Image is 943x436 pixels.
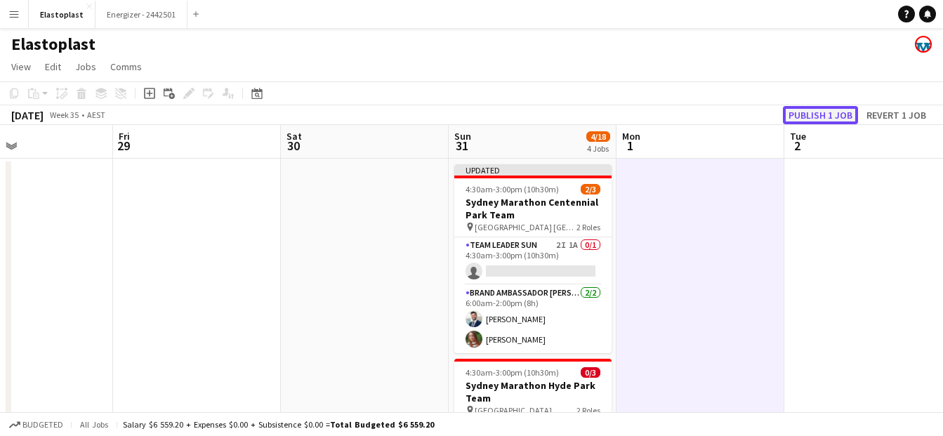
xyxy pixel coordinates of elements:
span: 2 Roles [576,405,600,416]
button: Revert 1 job [861,106,932,124]
span: All jobs [77,419,111,430]
span: Fri [119,130,130,143]
button: Elastoplast [29,1,95,28]
a: Comms [105,58,147,76]
span: Total Budgeted $6 559.20 [330,419,434,430]
span: View [11,60,31,73]
span: [GEOGRAPHIC_DATA] [475,405,552,416]
span: Jobs [75,60,96,73]
span: 2/3 [581,184,600,194]
h3: Sydney Marathon Centennial Park Team [454,196,612,221]
div: Updated [454,164,612,176]
span: Edit [45,60,61,73]
app-job-card: Updated4:30am-3:00pm (10h30m)2/3Sydney Marathon Centennial Park Team [GEOGRAPHIC_DATA] [GEOGRAPHI... [454,164,612,353]
button: Energizer - 2442501 [95,1,187,28]
button: Budgeted [7,417,65,432]
a: Edit [39,58,67,76]
span: 29 [117,138,130,154]
span: 2 [788,138,806,154]
div: [DATE] [11,108,44,122]
span: Mon [622,130,640,143]
app-card-role: Brand Ambassador [PERSON_NAME]2/26:00am-2:00pm (8h)[PERSON_NAME][PERSON_NAME] [454,285,612,353]
span: 2 Roles [576,222,600,232]
span: Budgeted [22,420,63,430]
div: AEST [87,110,105,120]
app-user-avatar: Kristin Kenneally [915,36,932,53]
span: 4/18 [586,131,610,142]
h3: Sydney Marathon Hyde Park Team [454,379,612,404]
div: 4 Jobs [587,143,609,154]
span: 0/3 [581,367,600,378]
span: 1 [620,138,640,154]
span: Sat [286,130,302,143]
span: Comms [110,60,142,73]
span: Week 35 [46,110,81,120]
app-card-role: Team Leader Sun2I1A0/14:30am-3:00pm (10h30m) [454,237,612,285]
div: Salary $6 559.20 + Expenses $0.00 + Subsistence $0.00 = [123,419,434,430]
span: 30 [284,138,302,154]
span: 4:30am-3:00pm (10h30m) [466,184,559,194]
span: 4:30am-3:00pm (10h30m) [466,367,559,378]
button: Publish 1 job [783,106,858,124]
span: Tue [790,130,806,143]
h1: Elastoplast [11,34,95,55]
span: [GEOGRAPHIC_DATA] [GEOGRAPHIC_DATA] [475,222,576,232]
a: View [6,58,37,76]
span: 31 [452,138,471,154]
span: Sun [454,130,471,143]
a: Jobs [70,58,102,76]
